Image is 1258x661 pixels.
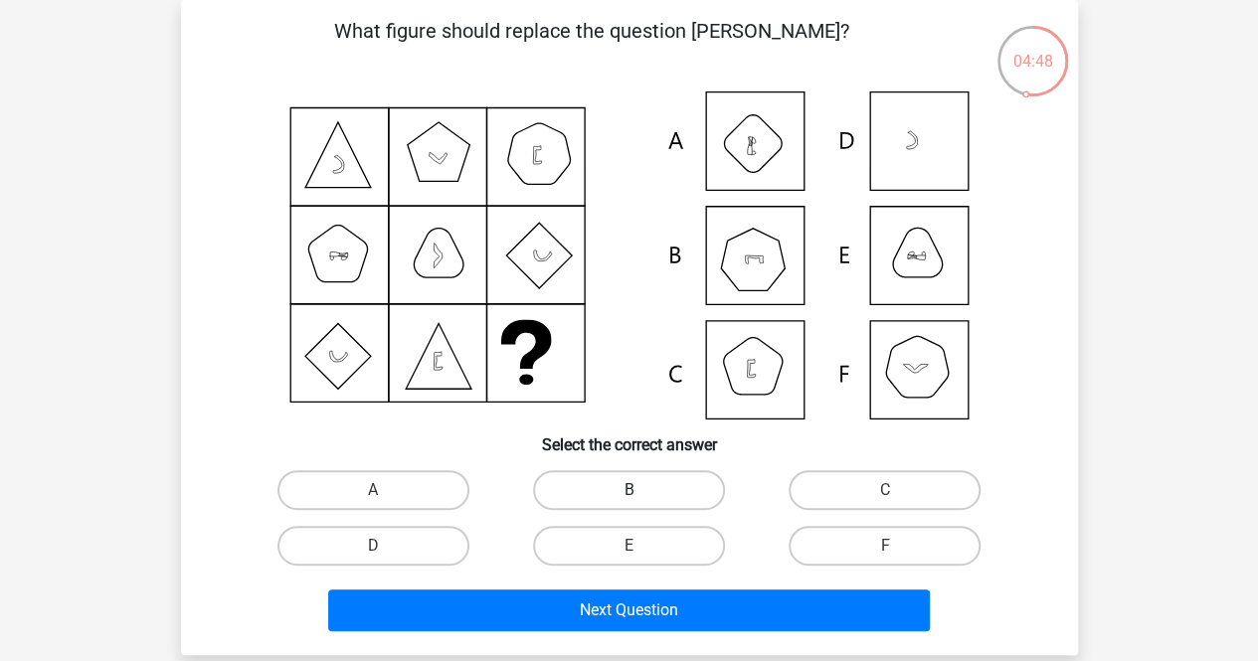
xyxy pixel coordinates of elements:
label: C [789,470,981,510]
label: A [277,470,469,510]
p: What figure should replace the question [PERSON_NAME]? [213,16,972,76]
div: 04:48 [995,24,1070,74]
label: B [533,470,725,510]
button: Next Question [328,589,930,631]
label: F [789,526,981,566]
label: D [277,526,469,566]
h6: Select the correct answer [213,419,1046,454]
label: E [533,526,725,566]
